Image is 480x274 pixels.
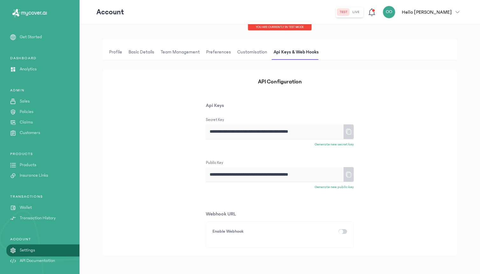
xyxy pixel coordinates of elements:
[20,98,30,105] p: Sales
[315,142,354,147] p: Generate new secret key
[272,45,320,60] span: Api Keys & Web hooks
[206,77,354,86] p: API Configuration
[20,257,55,264] p: API Documentation
[236,45,268,60] span: Customisation
[383,6,395,18] div: OO
[402,8,452,16] p: Hello [PERSON_NAME]
[20,247,35,254] p: Settings
[20,119,33,126] p: Claims
[206,117,224,123] label: Secret Key
[108,45,123,60] span: Profile
[20,204,32,211] p: Wallet
[20,34,42,40] p: Get Started
[20,66,37,73] p: Analytics
[20,215,56,221] p: Transaction History
[20,162,36,168] p: Products
[350,8,362,16] button: live
[159,45,201,60] span: Team Management
[159,45,205,60] button: Team Management
[236,45,272,60] button: Customisation
[20,172,48,179] p: Insurance Links
[20,130,40,136] p: Customers
[272,45,324,60] button: Api Keys & Web hooks
[206,210,354,218] p: Webhook URL
[248,24,312,31] div: You are currently in TEST MODE
[212,228,244,235] p: Enable Webhook
[383,6,463,18] button: OOHello [PERSON_NAME]
[127,45,159,60] button: Basic details
[205,45,232,60] span: Preferences
[206,160,223,166] label: Public Key
[206,102,354,109] p: Api Keys
[108,45,127,60] button: Profile
[127,45,156,60] span: Basic details
[205,45,236,60] button: Preferences
[315,185,354,190] p: Generate new public key
[337,8,350,16] button: test
[96,7,124,17] p: Account
[20,109,33,115] p: Policies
